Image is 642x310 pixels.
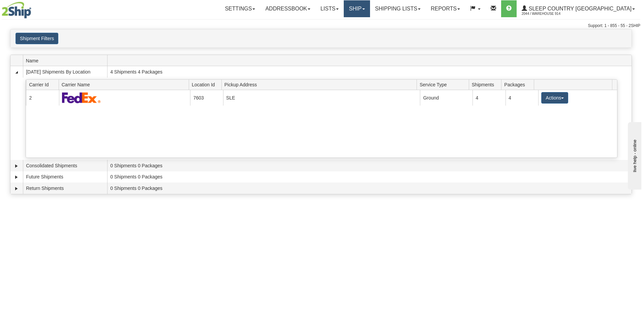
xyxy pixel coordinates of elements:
span: 2044 / Warehouse 914 [522,10,572,17]
td: Return Shipments [23,182,107,194]
td: Consolidated Shipments [23,160,107,171]
a: Expand [13,174,20,180]
a: Expand [13,163,20,169]
td: [DATE] Shipments By Location [23,66,107,78]
span: Pickup Address [224,79,417,90]
td: Ground [420,90,472,105]
a: Collapse [13,69,20,76]
div: Support: 1 - 855 - 55 - 2SHIP [2,23,640,29]
td: 0 Shipments 0 Packages [107,160,632,171]
a: Settings [220,0,260,17]
a: Addressbook [260,0,315,17]
td: 2 [26,90,59,105]
td: 7603 [190,90,223,105]
td: 4 [506,90,538,105]
span: Carrier Id [29,79,59,90]
div: live help - online [5,6,62,11]
img: FedEx Express® [62,92,101,103]
a: Expand [13,185,20,192]
td: Future Shipments [23,171,107,183]
span: Packages [504,79,534,90]
td: 0 Shipments 0 Packages [107,182,632,194]
a: Shipping lists [370,0,426,17]
td: 4 [472,90,505,105]
img: logo2044.jpg [2,2,31,19]
span: Location Id [192,79,221,90]
span: Sleep Country [GEOGRAPHIC_DATA] [527,6,632,11]
iframe: chat widget [626,120,641,189]
span: Shipments [472,79,501,90]
a: Lists [315,0,344,17]
td: 4 Shipments 4 Packages [107,66,632,78]
button: Actions [541,92,568,104]
td: 0 Shipments 0 Packages [107,171,632,183]
a: Sleep Country [GEOGRAPHIC_DATA] 2044 / Warehouse 914 [517,0,640,17]
span: Carrier Name [62,79,189,90]
span: Name [26,55,107,66]
span: Service Type [420,79,469,90]
a: Ship [344,0,370,17]
button: Shipment Filters [16,33,58,44]
td: SLE [223,90,420,105]
a: Reports [426,0,465,17]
